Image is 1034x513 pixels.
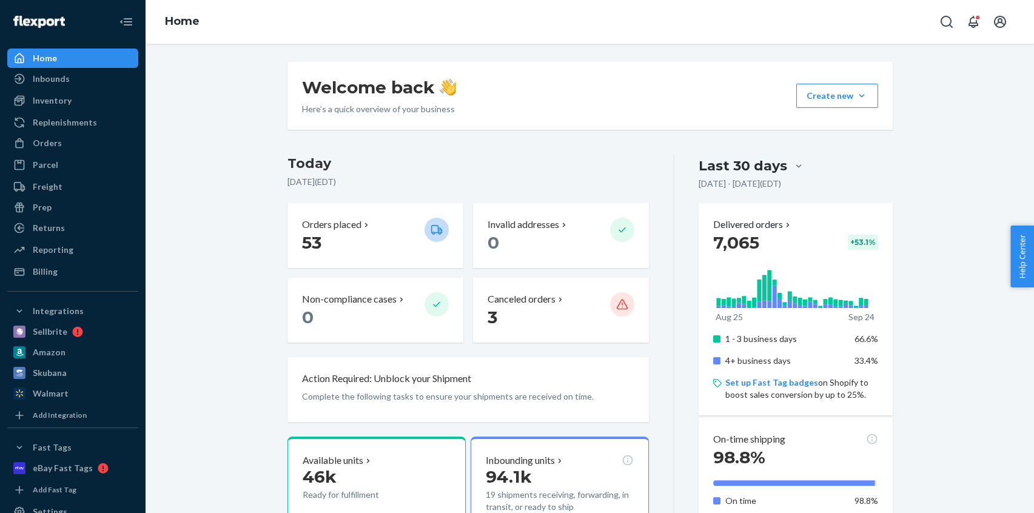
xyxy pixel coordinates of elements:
button: Fast Tags [7,438,138,457]
p: Ready for fulfillment [303,489,415,501]
a: Home [7,49,138,68]
a: Returns [7,218,138,238]
iframe: Opens a widget where you can chat to one of our agents [955,477,1022,507]
a: Reporting [7,240,138,260]
div: Inventory [33,95,72,107]
span: 98.8% [854,495,878,506]
button: Create new [796,84,878,108]
div: Returns [33,222,65,234]
div: Walmart [33,387,69,400]
a: Inbounds [7,69,138,89]
div: Fast Tags [33,441,72,454]
a: Orders [7,133,138,153]
button: Invalid addresses 0 [473,203,649,268]
button: Integrations [7,301,138,321]
a: Skubana [7,363,138,383]
a: eBay Fast Tags [7,458,138,478]
a: Prep [7,198,138,217]
button: Delivered orders [713,218,793,232]
p: 1 - 3 business days [725,333,845,345]
p: on Shopify to boost sales conversion by up to 25%. [725,377,878,401]
span: 53 [302,232,321,253]
div: Billing [33,266,58,278]
a: Add Fast Tag [7,483,138,497]
span: 0 [488,232,499,253]
p: Orders placed [302,218,361,232]
p: 19 shipments receiving, forwarding, in transit, or ready to ship [486,489,634,513]
a: Freight [7,177,138,196]
a: Home [165,15,200,28]
a: Sellbrite [7,322,138,341]
div: Integrations [33,305,84,317]
div: Inbounds [33,73,70,85]
a: Set up Fast Tag badges [725,377,818,387]
p: Inbounding units [486,454,555,468]
p: Sep 24 [848,311,875,323]
h3: Today [287,154,650,173]
p: [DATE] - [DATE] ( EDT ) [699,178,781,190]
p: Invalid addresses [488,218,559,232]
p: Aug 25 [716,311,743,323]
div: Add Integration [33,410,87,420]
span: 7,065 [713,232,759,253]
span: 3 [488,307,497,327]
div: Reporting [33,244,73,256]
p: Here’s a quick overview of your business [302,103,457,115]
span: 66.6% [854,334,878,344]
span: 98.8% [713,447,765,468]
button: Non-compliance cases 0 [287,278,463,343]
p: 4+ business days [725,355,845,367]
h1: Welcome back [302,76,457,98]
span: 94.1k [486,466,532,487]
p: [DATE] ( EDT ) [287,176,650,188]
a: Parcel [7,155,138,175]
p: Available units [303,454,363,468]
button: Canceled orders 3 [473,278,649,343]
p: Non-compliance cases [302,292,397,306]
div: Amazon [33,346,65,358]
button: Open notifications [961,10,985,34]
p: On-time shipping [713,432,785,446]
button: Orders placed 53 [287,203,463,268]
div: Add Fast Tag [33,485,76,495]
div: Last 30 days [699,156,787,175]
div: Freight [33,181,62,193]
button: Help Center [1010,226,1034,287]
button: Open account menu [988,10,1012,34]
a: Amazon [7,343,138,362]
div: eBay Fast Tags [33,462,93,474]
button: Open Search Box [935,10,959,34]
div: Home [33,52,57,64]
div: Sellbrite [33,326,67,338]
p: Complete the following tasks to ensure your shipments are received on time. [302,391,635,403]
div: Replenishments [33,116,97,129]
span: 33.4% [854,355,878,366]
div: Skubana [33,367,67,379]
a: Inventory [7,91,138,110]
a: Billing [7,262,138,281]
ol: breadcrumbs [155,4,209,39]
button: Close Navigation [114,10,138,34]
img: Flexport logo [13,16,65,28]
span: 46k [303,466,337,487]
p: Action Required: Unblock your Shipment [302,372,471,386]
div: Prep [33,201,52,213]
div: Orders [33,137,62,149]
p: Canceled orders [488,292,556,306]
div: Parcel [33,159,58,171]
a: Add Integration [7,408,138,423]
img: hand-wave emoji [440,79,457,96]
span: 0 [302,307,314,327]
div: + 53.1 % [848,235,878,250]
a: Walmart [7,384,138,403]
a: Replenishments [7,113,138,132]
p: On time [725,495,845,507]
